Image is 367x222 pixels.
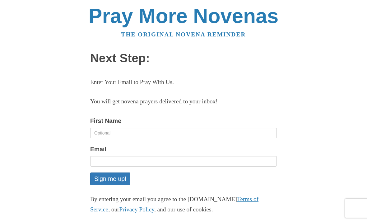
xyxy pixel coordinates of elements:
p: You will get novena prayers delivered to your inbox! [90,97,277,107]
h1: Next Step: [90,52,277,65]
p: By entering your email you agree to the [DOMAIN_NAME] , our , and our use of cookies. [90,194,277,215]
p: Enter Your Email to Pray With Us. [90,77,277,87]
a: Privacy Policy [119,206,154,213]
a: Pray More Novenas [89,4,279,27]
button: Sign me up! [90,172,130,185]
input: Optional [90,128,277,138]
label: First Name [90,116,121,126]
a: The original novena reminder [121,31,246,38]
label: Email [90,144,106,154]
